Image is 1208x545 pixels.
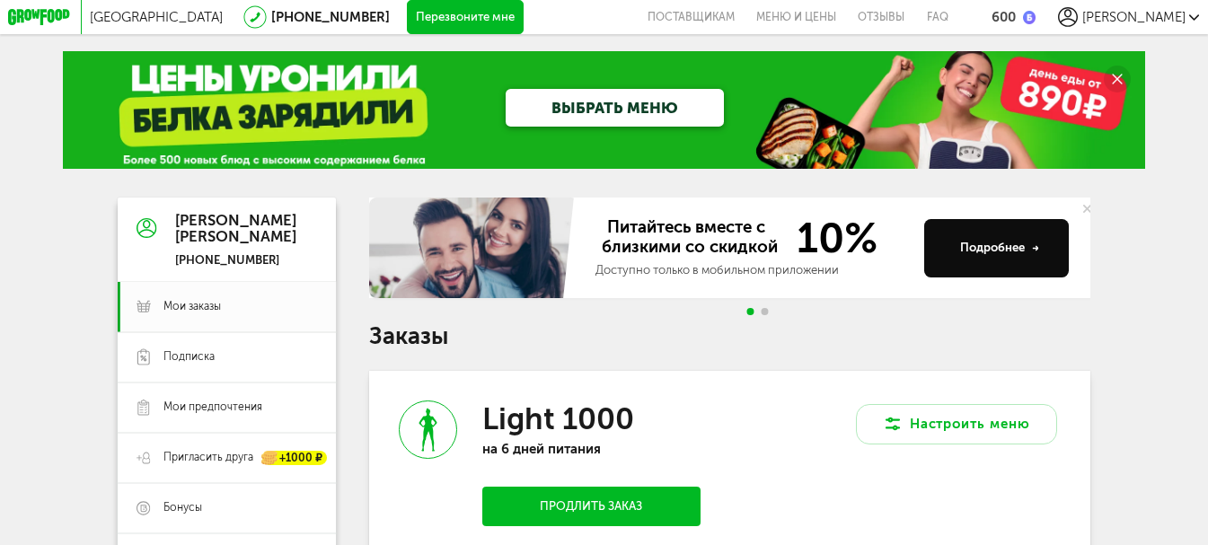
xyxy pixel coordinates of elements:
button: Продлить заказ [482,487,701,526]
img: bonus_b.cdccf46.png [1023,11,1036,24]
div: 600 [992,9,1016,25]
span: [GEOGRAPHIC_DATA] [90,9,223,25]
h1: Заказы [369,325,1090,347]
span: Бонусы [163,500,202,515]
span: Мои предпочтения [163,400,262,415]
p: на 6 дней питания [482,441,701,457]
div: +1000 ₽ [262,451,327,465]
button: Настроить меню [856,404,1057,444]
a: Мои заказы [118,282,336,332]
a: Пригласить друга +1000 ₽ [118,433,336,483]
a: Бонусы [118,483,336,533]
span: Go to slide 2 [761,308,768,315]
img: family-banner.579af9d.jpg [369,198,579,298]
a: ВЫБРАТЬ МЕНЮ [506,89,724,127]
span: Питайтесь вместе с близкими со скидкой [595,217,783,259]
h3: Light 1000 [482,400,634,437]
span: 10% [784,217,878,259]
div: [PHONE_NUMBER] [175,253,296,268]
div: Доступно только в мобильном приложении [595,262,911,279]
div: Подробнее [960,240,1040,257]
span: Мои заказы [163,299,221,314]
a: [PHONE_NUMBER] [271,9,390,25]
span: Подписка [163,349,215,365]
button: Подробнее [924,219,1070,277]
div: [PERSON_NAME] [PERSON_NAME] [175,212,296,245]
span: Go to slide 1 [747,308,754,315]
a: Подписка [118,332,336,382]
a: Мои предпочтения [118,382,336,433]
span: [PERSON_NAME] [1082,9,1186,25]
span: Пригласить друга [163,450,253,465]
